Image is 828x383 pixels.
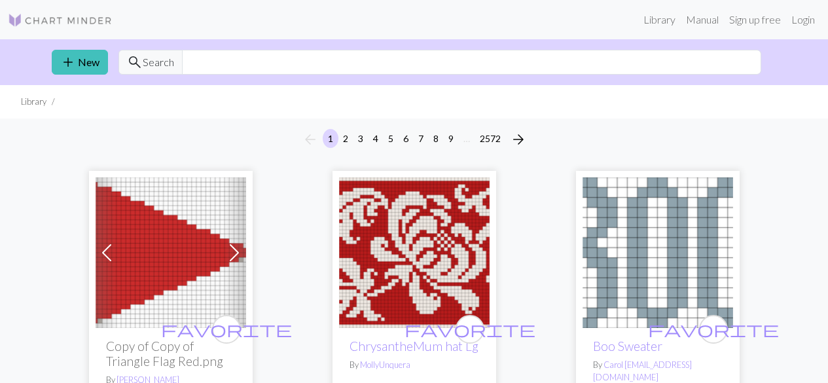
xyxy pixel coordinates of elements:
[143,54,174,70] span: Search
[96,177,246,328] img: Triangle Flag Red.png
[106,338,236,369] h2: Copy of Copy of Triangle Flag Red.png
[443,129,459,148] button: 9
[96,245,246,257] a: Triangle Flag Red.png
[638,7,681,33] a: Library
[593,338,662,354] a: Boo Sweater
[52,50,108,75] a: New
[161,316,292,342] i: favourite
[405,316,535,342] i: favourite
[724,7,786,33] a: Sign up free
[681,7,724,33] a: Manual
[360,359,410,370] a: MollyUnquera
[511,132,526,147] i: Next
[368,129,384,148] button: 4
[161,319,292,339] span: favorite
[456,315,484,344] button: favourite
[648,319,779,339] span: favorite
[350,359,479,371] p: By
[383,129,399,148] button: 5
[398,129,414,148] button: 6
[405,319,535,339] span: favorite
[505,129,531,150] button: Next
[583,177,733,328] img: Boo Sweater
[350,338,478,354] a: ChrysantheMum hat Lg
[413,129,429,148] button: 7
[475,129,506,148] button: 2572
[297,129,531,150] nav: Page navigation
[339,177,490,328] img: 1000077825.jpg
[583,245,733,257] a: Boo Sweater
[786,7,820,33] a: Login
[323,129,338,148] button: 1
[699,315,728,344] button: favourite
[60,53,76,71] span: add
[353,129,369,148] button: 3
[127,53,143,71] span: search
[428,129,444,148] button: 8
[8,12,113,28] img: Logo
[212,315,241,344] button: favourite
[511,130,526,149] span: arrow_forward
[648,316,779,342] i: favourite
[338,129,353,148] button: 2
[593,359,692,382] a: Carol [EMAIL_ADDRESS][DOMAIN_NAME]
[339,245,490,257] a: 1000077825.jpg
[21,96,46,108] li: Library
